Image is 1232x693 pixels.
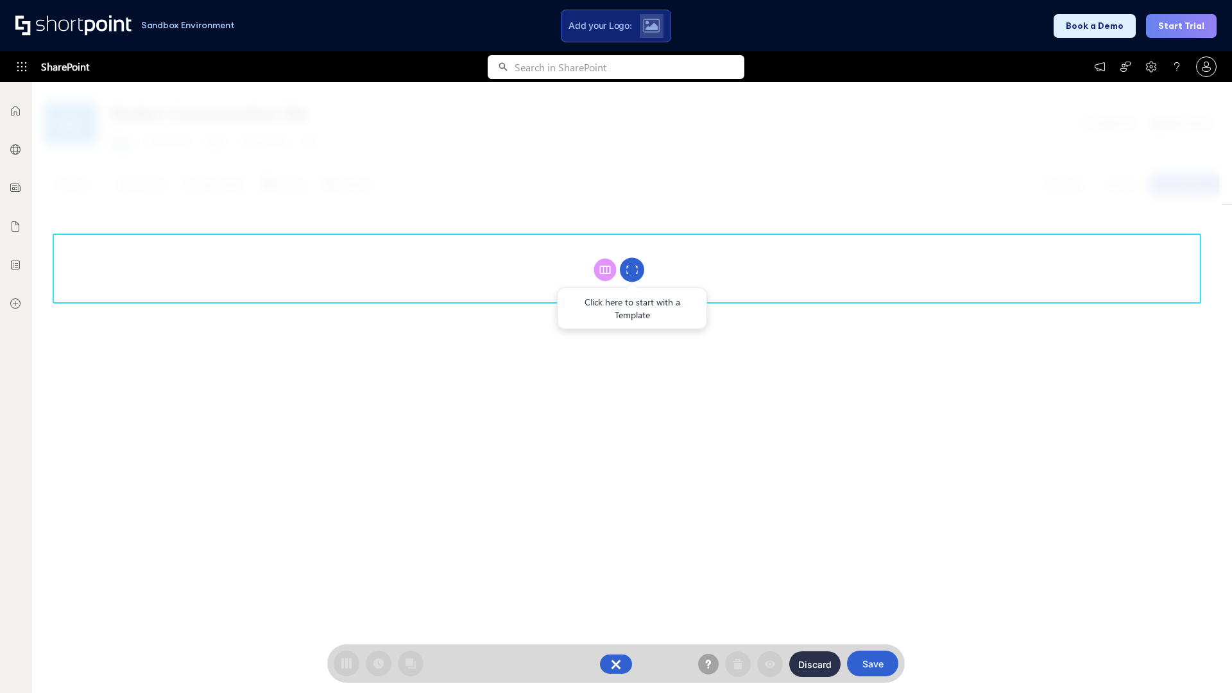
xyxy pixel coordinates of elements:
[1054,14,1136,38] button: Book a Demo
[847,651,898,676] button: Save
[789,651,841,677] button: Discard
[515,55,744,79] input: Search in SharePoint
[1168,631,1232,693] iframe: Chat Widget
[1146,14,1217,38] button: Start Trial
[141,22,235,29] h1: Sandbox Environment
[643,19,660,33] img: Upload logo
[41,51,89,82] span: SharePoint
[569,20,631,31] span: Add your Logo:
